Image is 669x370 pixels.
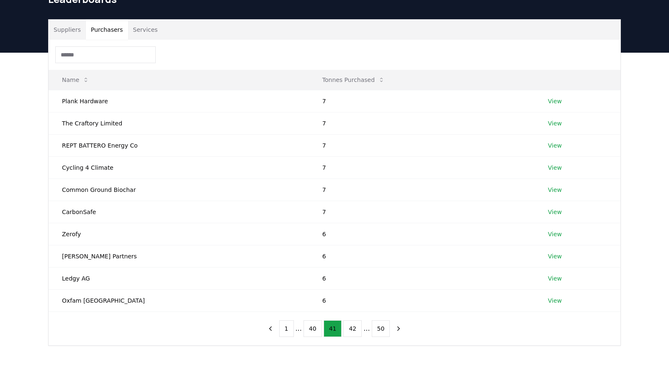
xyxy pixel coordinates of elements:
[363,324,370,334] li: ...
[86,20,128,40] button: Purchasers
[391,320,406,337] button: next page
[49,20,86,40] button: Suppliers
[263,320,278,337] button: previous page
[49,90,309,112] td: Plank Hardware
[309,179,535,201] td: 7
[548,97,562,105] a: View
[548,208,562,216] a: View
[49,267,309,289] td: Ledgy AG
[309,90,535,112] td: 7
[296,324,302,334] li: ...
[309,223,535,245] td: 6
[49,134,309,156] td: REPT BATTERO Energy Co
[548,230,562,238] a: View
[548,141,562,150] a: View
[309,134,535,156] td: 7
[49,179,309,201] td: Common Ground Biochar
[316,71,391,88] button: Tonnes Purchased
[128,20,163,40] button: Services
[309,289,535,311] td: 6
[343,320,362,337] button: 42
[49,289,309,311] td: Oxfam [GEOGRAPHIC_DATA]
[309,267,535,289] td: 6
[309,112,535,134] td: 7
[324,320,342,337] button: 41
[304,320,322,337] button: 40
[49,201,309,223] td: CarbonSafe
[309,245,535,267] td: 6
[548,252,562,260] a: View
[309,201,535,223] td: 7
[49,156,309,179] td: Cycling 4 Climate
[548,296,562,305] a: View
[548,186,562,194] a: View
[55,71,96,88] button: Name
[49,245,309,267] td: [PERSON_NAME] Partners
[548,163,562,172] a: View
[548,274,562,283] a: View
[279,320,294,337] button: 1
[309,156,535,179] td: 7
[548,119,562,128] a: View
[372,320,390,337] button: 50
[49,112,309,134] td: The Craftory Limited
[49,223,309,245] td: Zerofy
